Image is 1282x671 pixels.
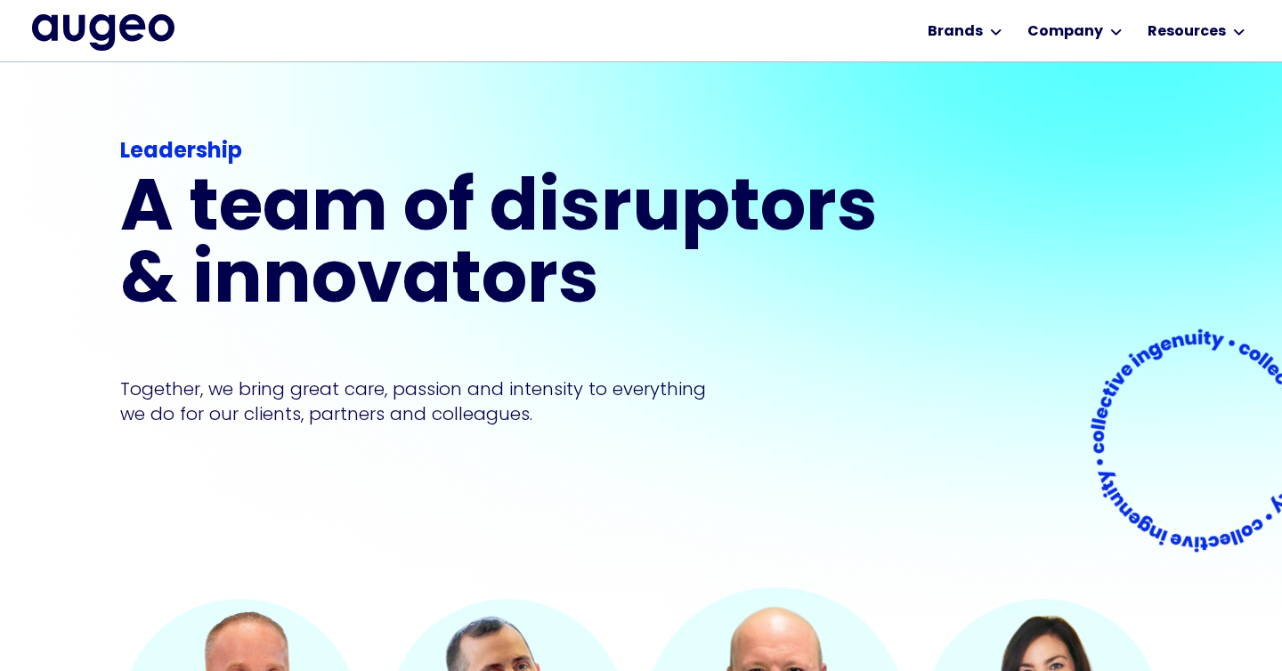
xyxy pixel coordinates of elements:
[1027,21,1103,43] div: Company
[1148,21,1226,43] div: Resources
[928,21,983,43] div: Brands
[32,14,174,50] a: home
[32,14,174,50] img: Augeo's full logo in midnight blue.
[120,175,889,319] h1: A team of disruptors & innovators
[120,376,733,426] p: Together, we bring great care, passion and intensity to everything we do for our clients, partner...
[120,136,889,168] div: Leadership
